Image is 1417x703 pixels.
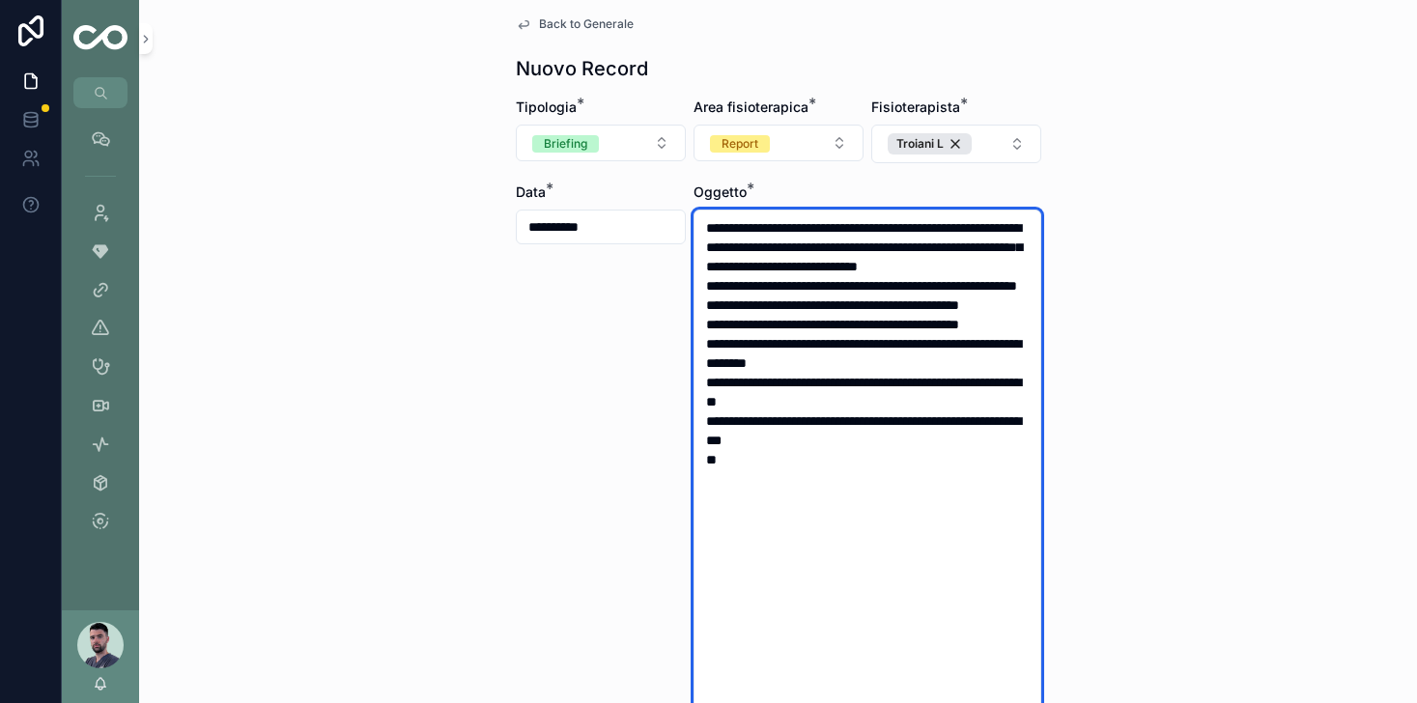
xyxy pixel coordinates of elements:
[62,108,139,564] div: scrollable content
[896,136,944,152] span: Troiani L
[871,98,960,115] span: Fisioterapista
[544,135,587,153] div: Briefing
[722,135,758,153] div: Report
[516,125,686,161] button: Select Button
[516,55,648,82] h1: Nuovo Record
[516,98,577,115] span: Tipologia
[871,125,1041,163] button: Select Button
[516,183,546,200] span: Data
[73,25,128,53] img: App logo
[539,16,634,32] span: Back to Generale
[888,133,972,155] button: Unselect 8
[516,16,634,32] a: Back to Generale
[694,183,747,200] span: Oggetto
[694,125,864,161] button: Select Button
[694,98,808,115] span: Area fisioterapica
